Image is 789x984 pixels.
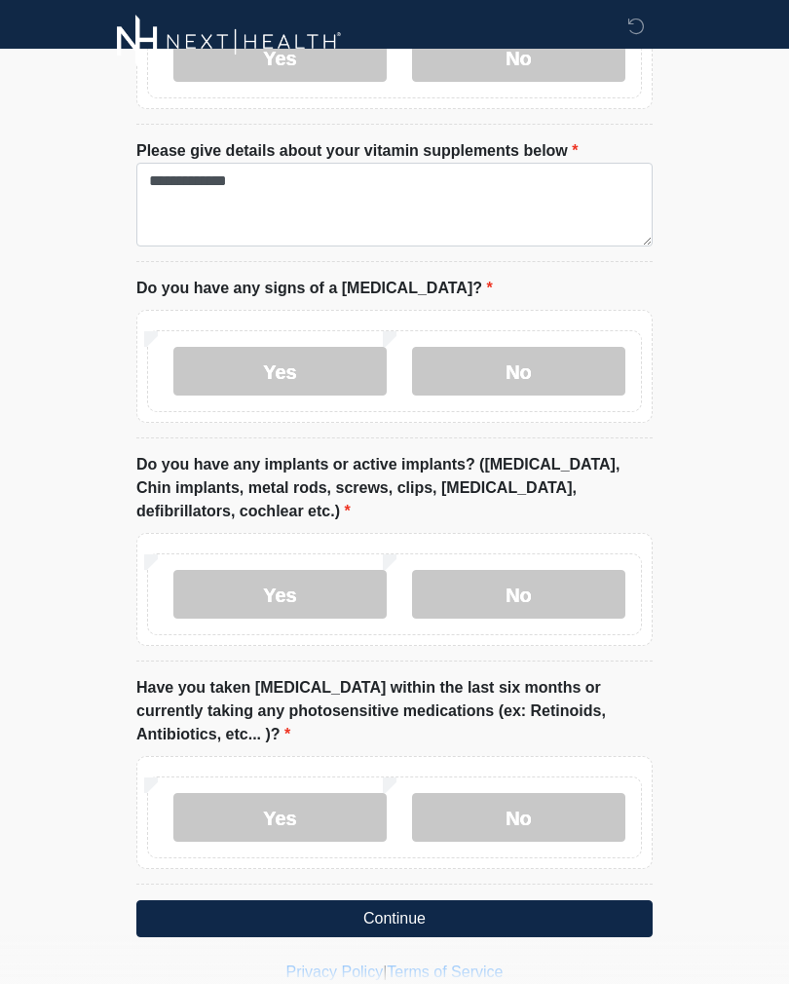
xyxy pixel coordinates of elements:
label: Have you taken [MEDICAL_DATA] within the last six months or currently taking any photosensitive m... [136,676,653,746]
label: No [412,347,625,396]
label: Do you have any implants or active implants? ([MEDICAL_DATA], Chin implants, metal rods, screws, ... [136,453,653,523]
label: Yes [173,793,387,842]
label: No [412,793,625,842]
button: Continue [136,900,653,937]
a: | [383,964,387,980]
label: Yes [173,570,387,619]
a: Terms of Service [387,964,503,980]
label: Do you have any signs of a [MEDICAL_DATA]? [136,277,493,300]
a: Privacy Policy [286,964,384,980]
label: Please give details about your vitamin supplements below [136,139,578,163]
label: Yes [173,347,387,396]
label: No [412,570,625,619]
img: Next-Health Logo [117,15,342,68]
